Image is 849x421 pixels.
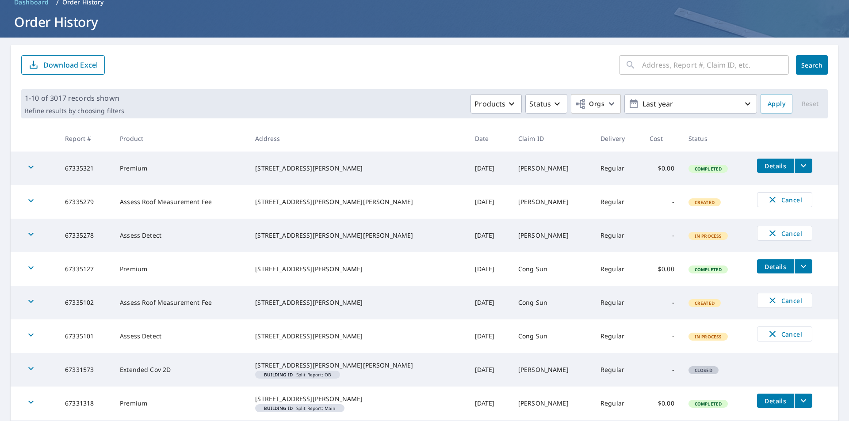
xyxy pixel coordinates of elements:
[757,192,812,207] button: Cancel
[58,185,113,219] td: 67335279
[642,185,681,219] td: -
[58,252,113,286] td: 67335127
[25,93,124,103] p: 1-10 of 3017 records shown
[511,152,593,185] td: [PERSON_NAME]
[255,265,460,273] div: [STREET_ADDRESS][PERSON_NAME]
[529,99,551,109] p: Status
[11,13,838,31] h1: Order History
[468,286,511,319] td: [DATE]
[803,61,821,69] span: Search
[511,185,593,219] td: [PERSON_NAME]
[593,252,642,286] td: Regular
[642,319,681,353] td: -
[255,394,460,403] div: [STREET_ADDRESS][PERSON_NAME]
[113,152,248,185] td: Premium
[593,185,642,219] td: Regular
[575,99,604,110] span: Orgs
[762,397,789,405] span: Details
[689,300,720,306] span: Created
[113,252,248,286] td: Premium
[511,286,593,319] td: Cong Sun
[511,125,593,152] th: Claim ID
[642,219,681,252] td: -
[794,394,812,408] button: filesDropdownBtn-67331318
[58,387,113,420] td: 67331318
[113,125,248,152] th: Product
[593,219,642,252] td: Regular
[58,286,113,319] td: 67335102
[511,219,593,252] td: [PERSON_NAME]
[689,199,720,205] span: Created
[639,96,742,112] p: Last year
[511,319,593,353] td: Cong Sun
[525,94,567,114] button: Status
[757,293,812,308] button: Cancel
[468,152,511,185] td: [DATE]
[474,99,505,109] p: Products
[642,125,681,152] th: Cost
[766,295,803,306] span: Cancel
[593,319,642,353] td: Regular
[468,319,511,353] td: [DATE]
[757,226,812,241] button: Cancel
[468,125,511,152] th: Date
[757,326,812,341] button: Cancel
[468,185,511,219] td: [DATE]
[58,219,113,252] td: 67335278
[593,286,642,319] td: Regular
[259,372,337,377] span: Split Report: OB
[642,53,789,77] input: Address, Report #, Claim ID, etc.
[762,262,789,271] span: Details
[642,353,681,387] td: -
[264,372,293,377] em: Building ID
[259,406,340,410] span: Split Report: Main
[642,387,681,420] td: $0.00
[255,332,460,341] div: [STREET_ADDRESS][PERSON_NAME]
[468,387,511,420] td: [DATE]
[468,252,511,286] td: [DATE]
[58,152,113,185] td: 67335321
[255,298,460,307] div: [STREET_ADDRESS][PERSON_NAME]
[511,252,593,286] td: Cong Sun
[571,94,621,114] button: Orgs
[689,334,727,340] span: In Process
[766,228,803,239] span: Cancel
[761,94,792,114] button: Apply
[255,164,460,173] div: [STREET_ADDRESS][PERSON_NAME]
[689,233,727,239] span: In Process
[113,353,248,387] td: Extended Cov 2D
[794,259,812,273] button: filesDropdownBtn-67335127
[593,353,642,387] td: Regular
[689,266,727,273] span: Completed
[113,185,248,219] td: Assess Roof Measurement Fee
[794,159,812,173] button: filesDropdownBtn-67335321
[470,94,522,114] button: Products
[511,387,593,420] td: [PERSON_NAME]
[768,99,785,110] span: Apply
[593,152,642,185] td: Regular
[681,125,750,152] th: Status
[21,55,105,75] button: Download Excel
[689,367,718,373] span: Closed
[113,319,248,353] td: Assess Detect
[624,94,757,114] button: Last year
[796,55,828,75] button: Search
[113,219,248,252] td: Assess Detect
[593,125,642,152] th: Delivery
[757,159,794,173] button: detailsBtn-67335321
[43,60,98,70] p: Download Excel
[113,286,248,319] td: Assess Roof Measurement Fee
[642,252,681,286] td: $0.00
[757,394,794,408] button: detailsBtn-67331318
[593,387,642,420] td: Regular
[468,353,511,387] td: [DATE]
[511,353,593,387] td: [PERSON_NAME]
[255,197,460,206] div: [STREET_ADDRESS][PERSON_NAME][PERSON_NAME]
[468,219,511,252] td: [DATE]
[58,319,113,353] td: 67335101
[766,194,803,205] span: Cancel
[264,406,293,410] em: Building ID
[255,231,460,240] div: [STREET_ADDRESS][PERSON_NAME][PERSON_NAME]
[248,125,467,152] th: Address
[757,259,794,273] button: detailsBtn-67335127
